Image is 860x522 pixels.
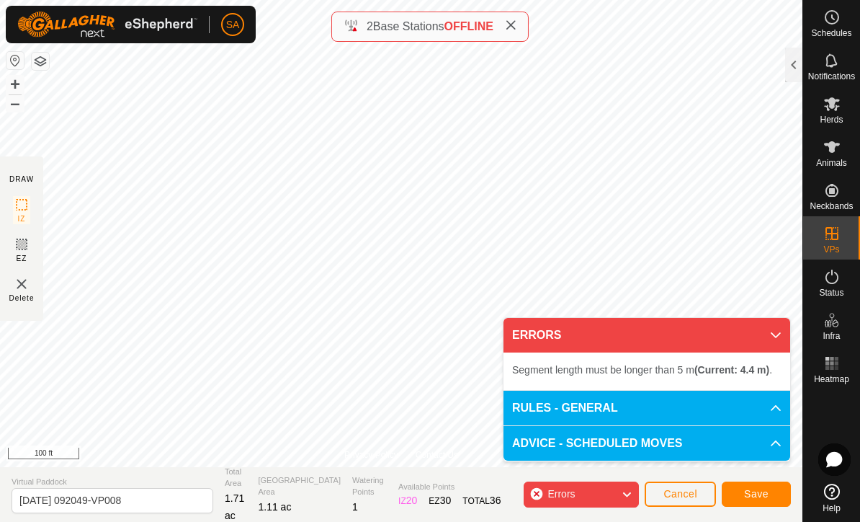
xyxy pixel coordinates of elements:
[816,159,847,167] span: Animals
[444,20,493,32] span: OFFLINE
[440,495,452,506] span: 30
[503,318,790,353] p-accordion-header: ERRORS
[512,364,772,376] span: Segment length must be longer than 5 m .
[722,482,791,507] button: Save
[823,332,840,340] span: Infra
[645,482,716,507] button: Cancel
[810,202,853,211] span: Neckbands
[12,476,213,488] span: Virtual Paddock
[352,501,358,513] span: 1
[512,399,618,417] span: RULES - GENERAL
[503,391,790,425] p-accordion-header: RULES - GENERAL
[820,115,843,124] span: Herds
[694,364,769,376] b: (Current: 4.4 m)
[352,474,387,498] span: Watering Points
[744,488,769,500] span: Save
[13,275,30,293] img: VP
[6,94,24,112] button: –
[6,52,24,69] button: Reset Map
[462,493,501,508] div: TOTAL
[373,20,444,32] span: Base Stations
[503,426,790,461] p-accordion-header: ADVICE - SCHEDULED MOVES
[6,76,24,93] button: +
[811,29,851,37] span: Schedules
[344,448,398,461] a: Privacy Policy
[490,495,501,506] span: 36
[258,501,291,513] span: 1.11 ac
[367,20,373,32] span: 2
[808,72,855,81] span: Notifications
[32,53,49,70] button: Map Layers
[503,353,790,390] p-accordion-content: ERRORS
[9,293,35,304] span: Delete
[814,375,849,384] span: Heatmap
[17,12,197,37] img: Gallagher Logo
[823,245,839,254] span: VPs
[512,435,682,452] span: ADVICE - SCHEDULED MOVES
[226,17,240,32] span: SA
[225,466,246,490] span: Total Area
[398,493,417,508] div: IZ
[398,481,501,493] span: Available Points
[17,253,27,264] span: EZ
[9,174,34,185] div: DRAW
[406,495,418,506] span: 20
[429,493,451,508] div: EZ
[512,327,561,344] span: ERRORS
[547,488,575,500] span: Errors
[663,488,697,500] span: Cancel
[823,504,841,513] span: Help
[416,448,458,461] a: Contact Us
[225,492,244,521] span: 1.71 ac
[18,213,26,224] span: IZ
[819,288,843,297] span: Status
[258,474,341,498] span: [GEOGRAPHIC_DATA] Area
[803,478,860,518] a: Help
